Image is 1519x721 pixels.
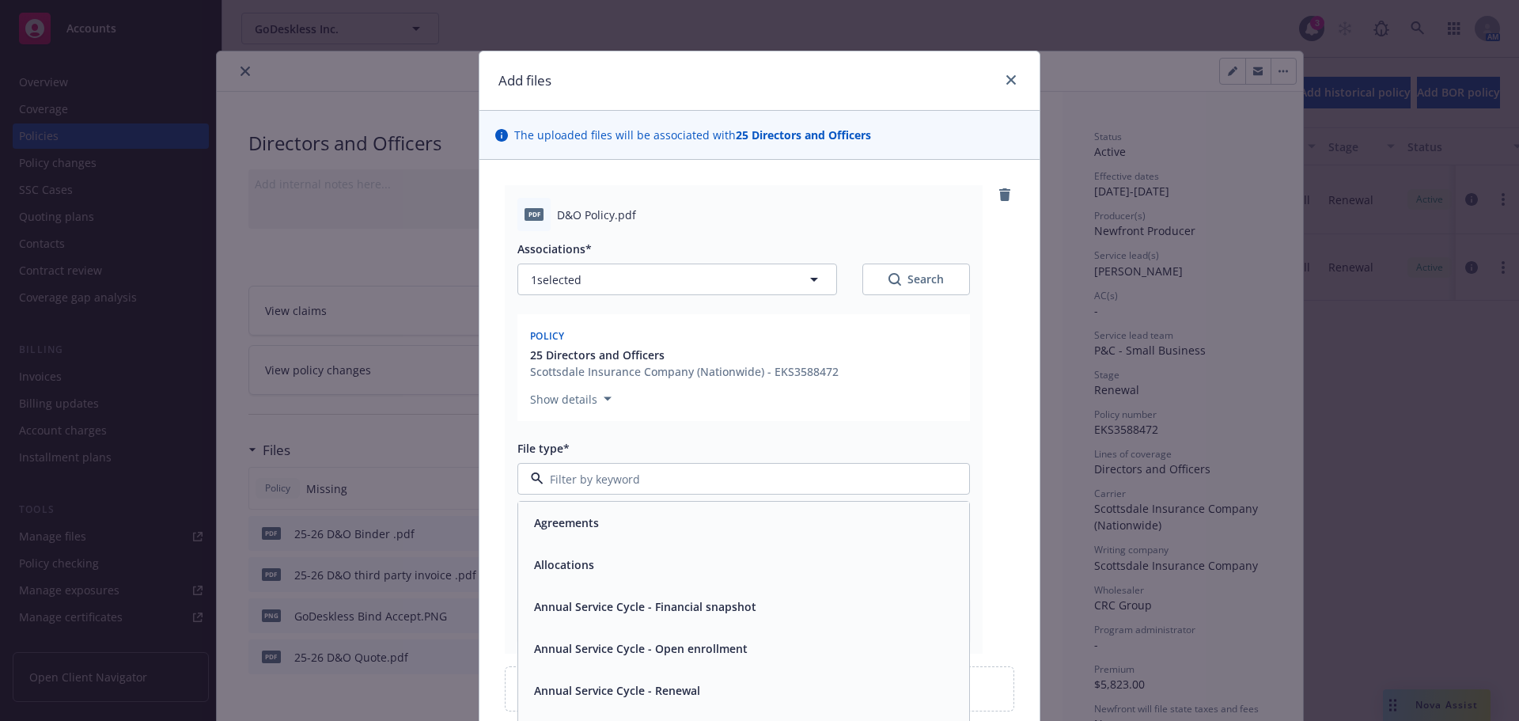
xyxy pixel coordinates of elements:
[505,666,1014,712] div: Upload new files
[534,556,594,573] button: Allocations
[534,682,700,699] button: Annual Service Cycle - Renewal
[534,640,748,657] button: Annual Service Cycle - Open enrollment
[534,598,756,615] button: Annual Service Cycle - Financial snapshot
[544,471,938,488] input: Filter by keyword
[534,514,599,531] button: Agreements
